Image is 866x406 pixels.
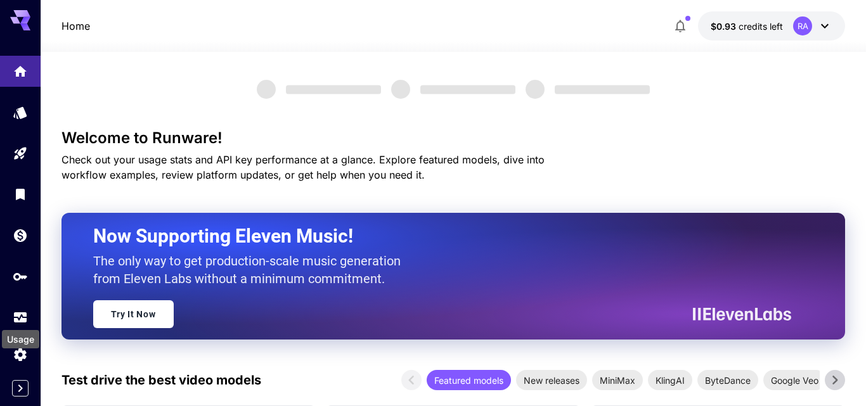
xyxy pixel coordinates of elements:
[648,374,692,387] span: KlingAI
[61,371,261,390] p: Test drive the best video models
[648,370,692,390] div: KlingAI
[13,105,28,120] div: Models
[763,374,826,387] span: Google Veo
[61,129,846,147] h3: Welcome to Runware!
[13,265,28,281] div: API Keys
[61,18,90,34] a: Home
[13,310,28,326] div: Usage
[13,227,28,243] div: Wallet
[739,21,783,32] span: credits left
[592,370,643,390] div: MiniMax
[93,252,410,288] p: The only way to get production-scale music generation from Eleven Labs without a minimum commitment.
[763,370,826,390] div: Google Veo
[13,146,28,162] div: Playground
[698,11,845,41] button: $0.9298RA
[93,300,174,328] a: Try It Now
[13,346,28,362] div: Settings
[2,330,39,348] div: Usage
[61,153,545,181] span: Check out your usage stats and API key performance at a glance. Explore featured models, dive int...
[697,370,758,390] div: ByteDance
[93,224,782,248] h2: Now Supporting Eleven Music!
[13,60,28,75] div: Home
[711,21,739,32] span: $0.93
[427,374,511,387] span: Featured models
[516,374,587,387] span: New releases
[12,380,29,396] button: Expand sidebar
[793,16,812,35] div: RA
[711,20,783,33] div: $0.9298
[61,18,90,34] nav: breadcrumb
[427,370,511,390] div: Featured models
[697,374,758,387] span: ByteDance
[592,374,643,387] span: MiniMax
[13,186,28,202] div: Library
[516,370,587,390] div: New releases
